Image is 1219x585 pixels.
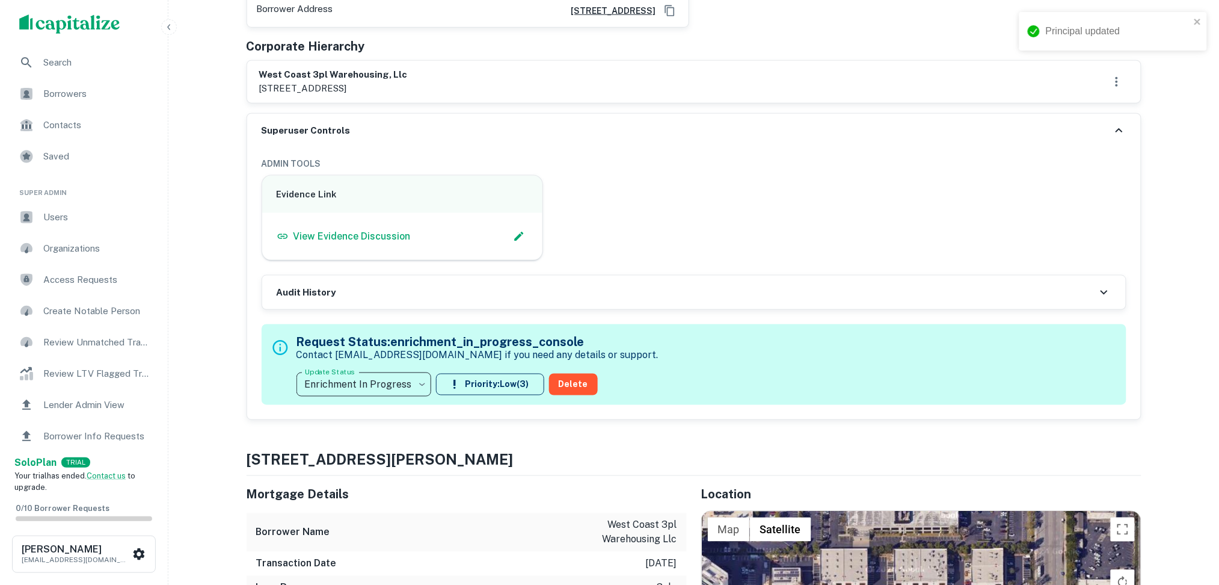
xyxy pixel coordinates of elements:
[43,304,151,318] span: Create Notable Person
[256,525,330,540] h6: Borrower Name
[247,37,365,55] h5: Corporate Hierarchy
[43,149,151,164] span: Saved
[10,265,158,294] a: Access Requests
[10,111,158,140] a: Contacts
[277,229,411,244] a: View Evidence Discussion
[10,173,158,203] li: Super Admin
[19,14,120,34] img: capitalize-logo.png
[646,557,677,571] p: [DATE]
[708,518,750,542] button: Show street map
[43,429,151,444] span: Borrower Info Requests
[262,157,1126,170] h6: ADMIN TOOLS
[43,87,151,101] span: Borrowers
[10,359,158,388] a: Review LTV Flagged Transactions
[247,486,687,504] h5: Mortgage Details
[16,504,109,513] span: 0 / 10 Borrower Requests
[296,368,431,401] div: Enrichment In Progress
[43,273,151,287] span: Access Requests
[259,81,408,96] p: [STREET_ADDRESS]
[661,2,679,20] button: Copy Address
[14,457,57,468] strong: Solo Plan
[14,471,135,492] span: Your trial has ended. to upgrade.
[14,456,57,470] a: SoloPlan
[436,374,544,395] button: Priority:Low(3)
[257,2,333,20] p: Borrower Address
[10,297,158,326] a: Create Notable Person
[87,471,126,480] a: Contact us
[43,398,151,412] span: Lender Admin View
[43,210,151,224] span: Users
[61,457,90,468] div: TRIAL
[43,55,151,70] span: Search
[305,367,355,377] label: Update Status
[43,118,151,132] span: Contacts
[262,124,351,138] h6: Superuser Controls
[247,449,1141,471] h4: [STREET_ADDRESS][PERSON_NAME]
[569,518,677,547] p: west coast 3pl warehousing llc
[259,68,408,82] h6: west coast 3pl warehousing, llc
[549,374,598,395] button: Delete
[1159,489,1219,546] iframe: Chat Widget
[10,203,158,232] a: Users
[43,241,151,256] span: Organizations
[277,188,529,202] h6: Evidence Link
[277,286,336,300] h6: Audit History
[22,545,130,554] h6: [PERSON_NAME]
[10,422,158,451] a: Borrower Info Requests
[701,486,1141,504] h5: Location
[1046,24,1190,39] div: Principal updated
[296,333,659,351] h5: Request Status: enrichment_in_progress_console
[1111,518,1135,542] button: Toggle fullscreen view
[293,229,411,244] p: View Evidence Discussion
[1194,17,1202,28] button: close
[10,142,158,171] a: Saved
[10,391,158,419] a: Lender Admin View
[296,348,659,363] p: Contact [EMAIL_ADDRESS][DOMAIN_NAME] if you need any details or support.
[510,227,528,246] button: Edit Slack Link
[750,518,811,542] button: Show satellite imagery
[10,79,158,108] a: Borrowers
[10,48,158,77] a: Search
[12,536,156,573] button: [PERSON_NAME][EMAIL_ADDRESS][DOMAIN_NAME]
[256,557,337,571] h6: Transaction Date
[22,554,130,565] p: [EMAIL_ADDRESS][DOMAIN_NAME]
[43,367,151,381] span: Review LTV Flagged Transactions
[562,4,656,17] a: [STREET_ADDRESS]
[10,234,158,263] a: Organizations
[43,335,151,350] span: Review Unmatched Transactions
[10,328,158,357] a: Review Unmatched Transactions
